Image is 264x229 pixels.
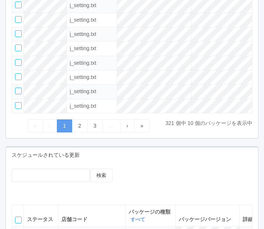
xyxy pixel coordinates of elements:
[70,73,114,81] div: ksdpackage.tablefilter.jsetting
[70,59,114,67] div: ksdpackage.tablefilter.jsetting
[70,45,114,52] div: ksdpackage.tablefilter.jsetting
[141,123,144,129] span: Last
[131,217,147,222] a: すべて
[129,208,172,216] span: パッケージの種類
[179,216,231,222] span: パッケージバージョン
[134,119,150,132] a: Last
[70,16,114,24] div: ksdpackage.tablefilter.jsetting
[87,119,103,132] a: 3
[165,119,252,127] p: 321 個中 10 個のパッケージを表示中
[70,30,114,38] div: ksdpackage.tablefilter.jsetting
[27,216,53,222] span: ステータス
[126,123,128,129] span: Next
[70,88,114,95] div: ksdpackage.tablefilter.jsetting
[6,147,258,163] div: スケジュールされている更新
[120,119,135,132] a: Next
[61,216,122,223] div: 店舗コード
[70,102,114,110] div: ksdpackage.tablefilter.jsetting
[57,119,73,132] a: 1
[70,1,114,9] div: ksdpackage.tablefilter.jsetting
[90,169,113,182] button: 検索
[72,119,88,132] a: 2
[129,216,149,223] button: すべて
